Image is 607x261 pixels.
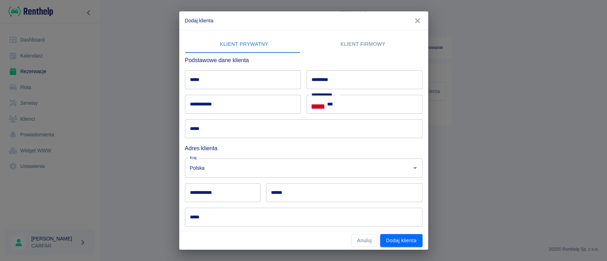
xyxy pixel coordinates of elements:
[185,144,422,153] h6: Adres klienta
[351,234,377,247] button: Anuluj
[304,36,422,53] button: Klient firmowy
[312,99,324,110] button: Select country
[380,234,422,247] button: Dodaj klienta
[185,36,422,53] div: lab API tabs example
[179,11,428,30] h2: Dodaj klienta
[410,163,420,173] button: Otwórz
[185,36,304,53] button: Klient prywatny
[190,155,197,161] label: Kraj
[185,56,422,65] h6: Podstawowe dane klienta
